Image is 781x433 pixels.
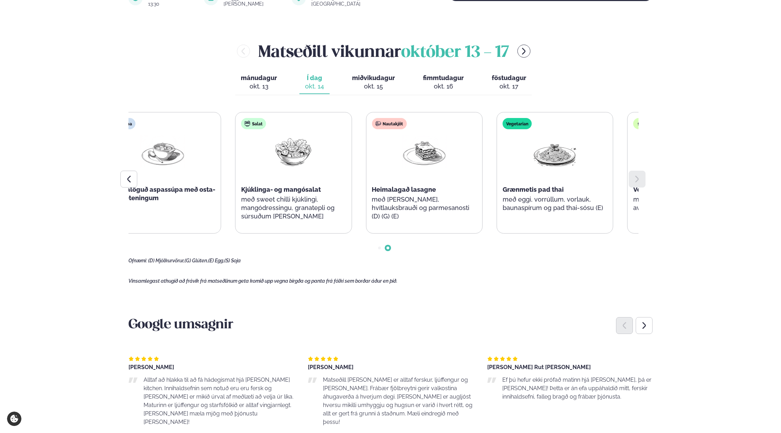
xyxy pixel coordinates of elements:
[245,121,250,126] img: salad.svg
[633,186,692,193] span: Vegan burrito baka
[241,82,277,91] div: okt. 13
[241,195,346,221] p: með sweet chilli kjúklingi, mangódressingu, granatepli og súrsuðum [PERSON_NAME]
[503,186,564,193] span: Grænmetis pad thai
[299,71,330,94] button: Í dag okt. 14
[375,121,381,126] img: beef.svg
[401,45,509,60] span: október 13 - 17
[517,45,530,58] button: menu-btn-right
[502,376,653,401] p: Ef þú hefur ekki prófað matinn hjá [PERSON_NAME], þá er [PERSON_NAME]! Þetta er án efa uppáhaldið...
[636,317,653,334] div: Next slide
[503,195,607,212] p: með eggi, vorrúllum, vorlauk, baunaspírum og pad thai-sósu (E)
[352,82,395,91] div: okt. 15
[128,317,653,334] h3: Google umsagnir
[185,258,208,263] span: (G) Glúten,
[128,365,294,370] div: [PERSON_NAME]
[487,365,653,370] div: [PERSON_NAME] Rut [PERSON_NAME]
[402,135,446,168] img: Lasagna.png
[148,258,185,263] span: (D) Mjólkurvörur,
[241,186,321,193] span: Kjúklinga- og mangósalat
[352,74,395,81] span: miðvikudagur
[372,118,406,129] div: Nautakjöt
[305,82,324,91] div: okt. 14
[532,135,577,168] img: Spagetti.png
[144,376,293,425] span: Alltaf að hlakka til að fá hádegismat hjá [PERSON_NAME] kitchen. Innihaldsefnin sem notuð eru eru...
[633,118,660,129] div: Vegan
[492,74,526,81] span: föstudagur
[616,317,633,334] div: Previous slide
[7,412,21,426] a: Cookie settings
[386,247,389,249] span: Go to slide 2
[241,74,277,81] span: mánudagur
[372,186,436,193] span: Heimalagað lasagne
[423,74,464,81] span: fimmtudagur
[503,118,532,129] div: Vegetarian
[308,365,473,370] div: [PERSON_NAME]
[128,278,397,284] span: Vinsamlegast athugið að frávik frá matseðlinum geta komið upp vegna birgða og panta frá fólki sem...
[111,186,215,202] span: Rjómalöguð aspassúpa með osta-brauðteningum
[323,376,472,425] span: Matseðill [PERSON_NAME] er alltaf ferskur, ljúffengur og [PERSON_NAME]. Frábær fjölbreytni gerir ...
[241,118,266,129] div: Salat
[237,45,250,58] button: menu-btn-left
[423,82,464,91] div: okt. 16
[372,195,476,221] p: með [PERSON_NAME], hvítlauksbrauði og parmesanosti (D) (G) (E)
[346,71,401,94] button: miðvikudagur okt. 15
[140,135,185,168] img: Soup.png
[271,135,316,168] img: Salad.png
[208,258,224,263] span: (E) Egg,
[111,204,215,212] p: (D) (G)
[492,82,526,91] div: okt. 17
[637,121,642,126] img: Vegan.svg
[378,247,381,249] span: Go to slide 1
[633,195,738,212] p: með chilígrænmeti, nachos og avókadó með lime (S) (G)
[224,258,241,263] span: (S) Soja
[305,74,324,82] span: Í dag
[258,40,509,63] h2: Matseðill vikunnar
[417,71,469,94] button: fimmtudagur okt. 16
[486,71,532,94] button: föstudagur okt. 17
[128,258,147,263] span: Ofnæmi:
[235,71,283,94] button: mánudagur okt. 13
